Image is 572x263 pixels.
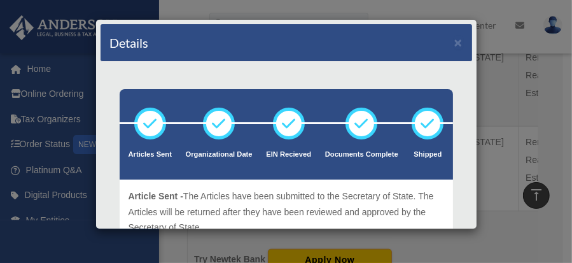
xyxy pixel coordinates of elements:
[325,148,398,161] p: Documents Complete
[110,34,149,52] h4: Details
[129,148,172,161] p: Articles Sent
[129,191,183,201] span: Article Sent -
[266,148,311,161] p: EIN Recieved
[454,36,463,49] button: ×
[412,148,443,161] p: Shipped
[186,148,253,161] p: Organizational Date
[129,188,444,236] p: The Articles have been submitted to the Secretary of State. The Articles will be returned after t...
